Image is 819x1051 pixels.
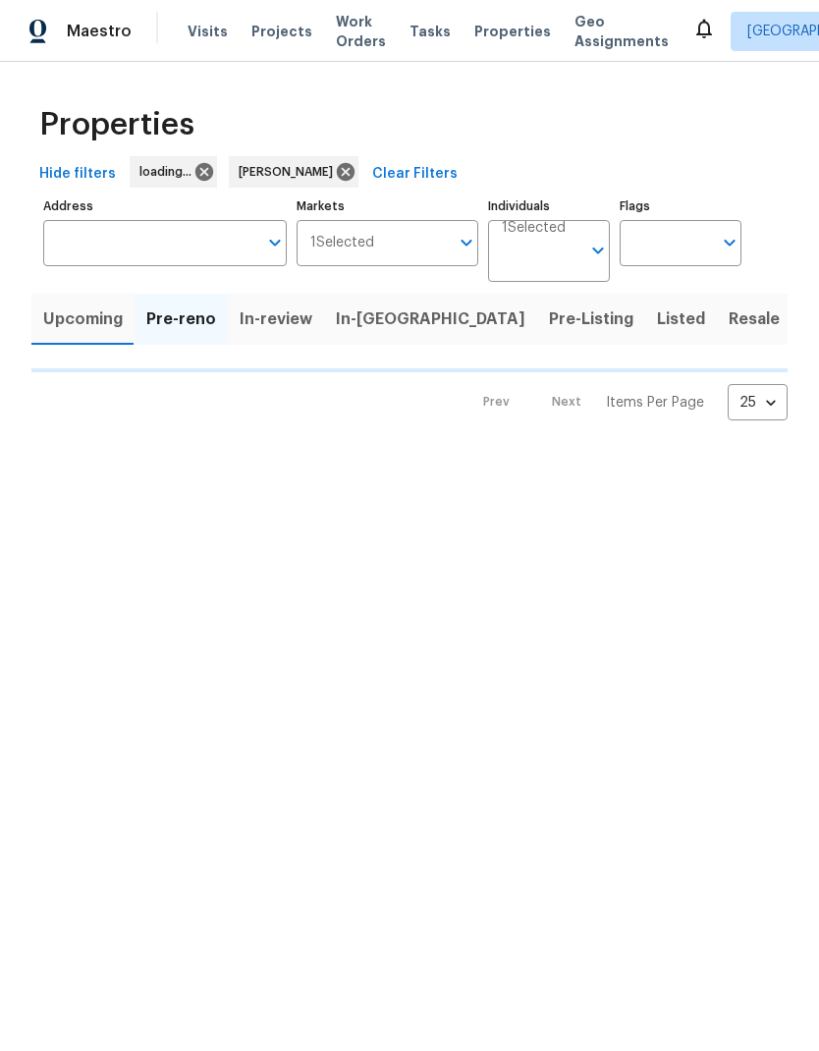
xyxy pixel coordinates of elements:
[139,162,199,182] span: loading...
[488,200,610,212] label: Individuals
[239,162,341,182] span: [PERSON_NAME]
[474,22,551,41] span: Properties
[409,25,451,38] span: Tasks
[606,393,704,413] p: Items Per Page
[251,22,312,41] span: Projects
[43,305,123,333] span: Upcoming
[310,235,374,251] span: 1 Selected
[453,229,480,256] button: Open
[39,115,194,135] span: Properties
[43,200,287,212] label: Address
[146,305,216,333] span: Pre-reno
[130,156,217,188] div: loading...
[657,305,705,333] span: Listed
[584,237,612,264] button: Open
[464,384,788,420] nav: Pagination Navigation
[336,12,386,51] span: Work Orders
[229,156,358,188] div: [PERSON_NAME]
[31,156,124,193] button: Hide filters
[502,220,566,237] span: 1 Selected
[336,305,525,333] span: In-[GEOGRAPHIC_DATA]
[67,22,132,41] span: Maestro
[728,377,788,428] div: 25
[716,229,743,256] button: Open
[39,162,116,187] span: Hide filters
[620,200,741,212] label: Flags
[261,229,289,256] button: Open
[297,200,479,212] label: Markets
[372,162,458,187] span: Clear Filters
[549,305,633,333] span: Pre-Listing
[729,305,780,333] span: Resale
[240,305,312,333] span: In-review
[188,22,228,41] span: Visits
[574,12,669,51] span: Geo Assignments
[364,156,465,193] button: Clear Filters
